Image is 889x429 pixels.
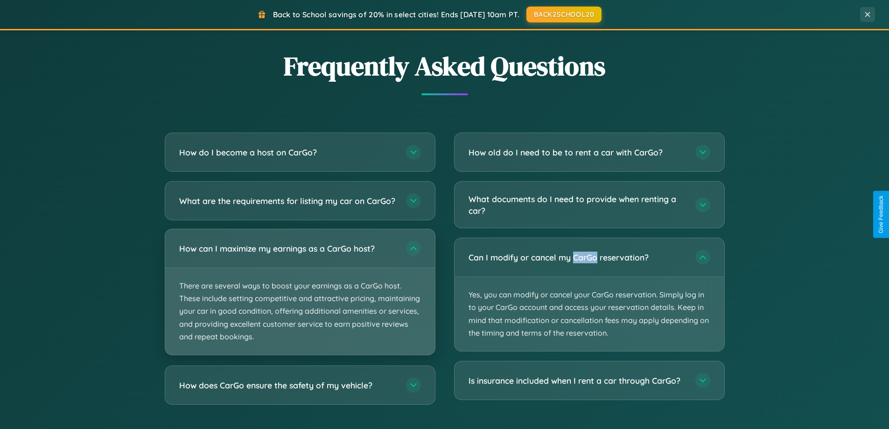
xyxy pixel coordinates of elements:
h2: Frequently Asked Questions [165,48,725,84]
h3: What are the requirements for listing my car on CarGo? [179,195,397,207]
h3: Can I modify or cancel my CarGo reservation? [469,252,686,263]
h3: How does CarGo ensure the safety of my vehicle? [179,380,397,391]
h3: How can I maximize my earnings as a CarGo host? [179,243,397,254]
h3: How do I become a host on CarGo? [179,147,397,158]
h3: How old do I need to be to rent a car with CarGo? [469,147,686,158]
p: Yes, you can modify or cancel your CarGo reservation. Simply log in to your CarGo account and acc... [455,277,724,351]
span: Back to School savings of 20% in select cities! Ends [DATE] 10am PT. [273,10,519,19]
h3: Is insurance included when I rent a car through CarGo? [469,375,686,387]
button: BACK2SCHOOL20 [526,7,602,22]
div: Give Feedback [878,196,884,233]
p: There are several ways to boost your earnings as a CarGo host. These include setting competitive ... [165,268,435,355]
h3: What documents do I need to provide when renting a car? [469,193,686,216]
